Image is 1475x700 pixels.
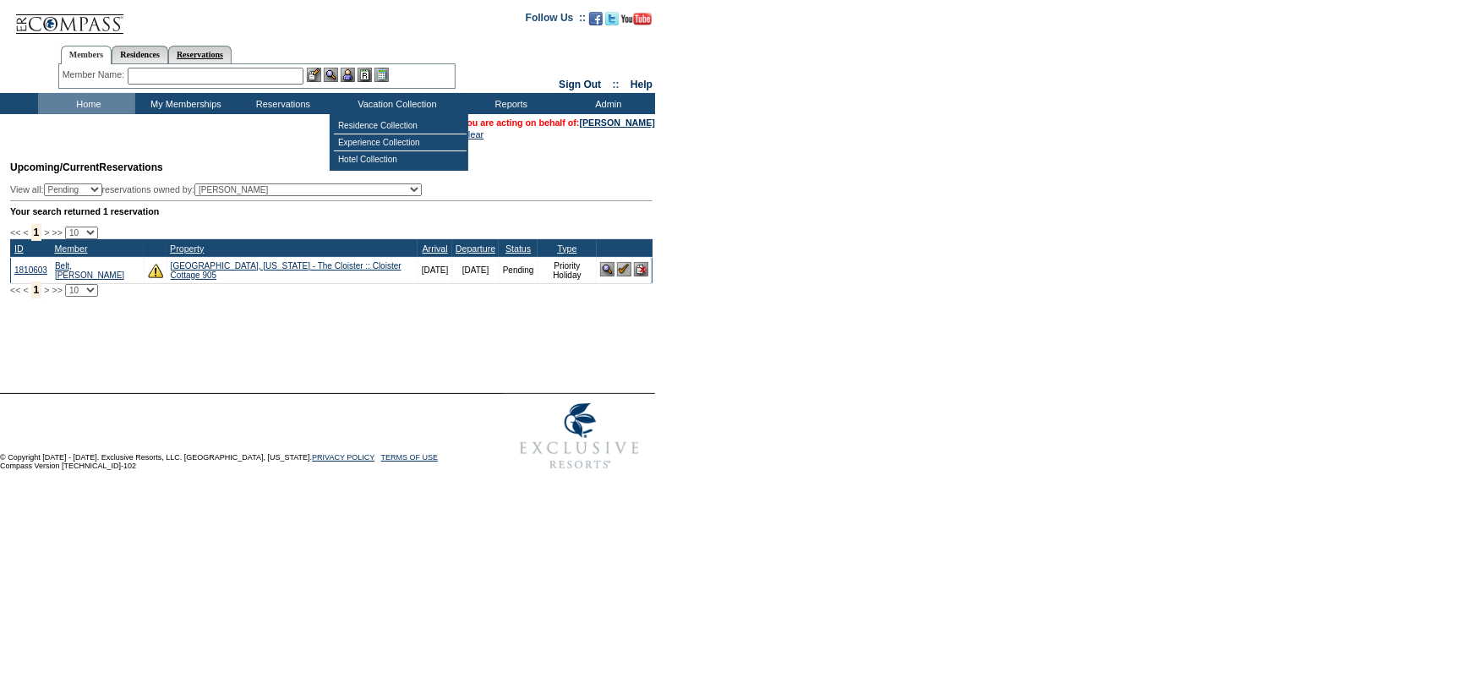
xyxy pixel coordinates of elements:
[63,68,128,82] div: Member Name:
[461,93,558,114] td: Reports
[334,151,467,167] td: Hotel Collection
[418,257,451,283] td: [DATE]
[14,243,24,254] a: ID
[557,243,576,254] a: Type
[456,243,495,254] a: Departure
[232,93,330,114] td: Reservations
[168,46,232,63] a: Reservations
[38,93,135,114] td: Home
[381,453,439,462] a: TERMS OF USE
[462,118,655,128] span: You are acting on behalf of:
[10,206,653,216] div: Your search returned 1 reservation
[334,118,467,134] td: Residence Collection
[10,161,163,173] span: Reservations
[631,79,653,90] a: Help
[61,46,112,64] a: Members
[324,68,338,82] img: View
[589,12,603,25] img: Become our fan on Facebook
[341,68,355,82] img: Impersonate
[504,394,655,479] img: Exclusive Resorts
[334,134,467,151] td: Experience Collection
[52,285,62,295] span: >>
[170,243,204,254] a: Property
[23,285,28,295] span: <
[617,262,631,276] img: Confirm Reservation
[589,17,603,27] a: Become our fan on Facebook
[605,12,619,25] img: Follow us on Twitter
[621,13,652,25] img: Subscribe to our YouTube Channel
[55,261,124,280] a: Belt, [PERSON_NAME]
[312,453,374,462] a: PRIVACY POLICY
[423,243,448,254] a: Arrival
[526,10,586,30] td: Follow Us ::
[31,224,42,241] span: 1
[10,285,20,295] span: <<
[44,285,49,295] span: >
[54,243,87,254] a: Member
[462,129,483,139] a: Clear
[10,227,20,238] span: <<
[613,79,620,90] span: ::
[135,93,232,114] td: My Memberships
[10,183,429,196] div: View all: reservations owned by:
[14,265,47,275] a: 1810603
[52,227,62,238] span: >>
[499,257,538,283] td: Pending
[558,93,655,114] td: Admin
[171,261,402,280] a: [GEOGRAPHIC_DATA], [US_STATE] - The Cloister :: Cloister Cottage 905
[538,257,597,283] td: Priority Holiday
[358,68,372,82] img: Reservations
[330,93,461,114] td: Vacation Collection
[44,227,49,238] span: >
[452,257,499,283] td: [DATE]
[634,262,648,276] img: Cancel Reservation
[605,17,619,27] a: Follow us on Twitter
[31,282,42,298] span: 1
[505,243,531,254] a: Status
[112,46,168,63] a: Residences
[600,262,615,276] img: View Reservation
[559,79,601,90] a: Sign Out
[23,227,28,238] span: <
[580,118,655,128] a: [PERSON_NAME]
[148,263,163,278] img: There are insufficient days and/or tokens to cover this reservation
[307,68,321,82] img: b_edit.gif
[10,161,99,173] span: Upcoming/Current
[621,17,652,27] a: Subscribe to our YouTube Channel
[374,68,389,82] img: b_calculator.gif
